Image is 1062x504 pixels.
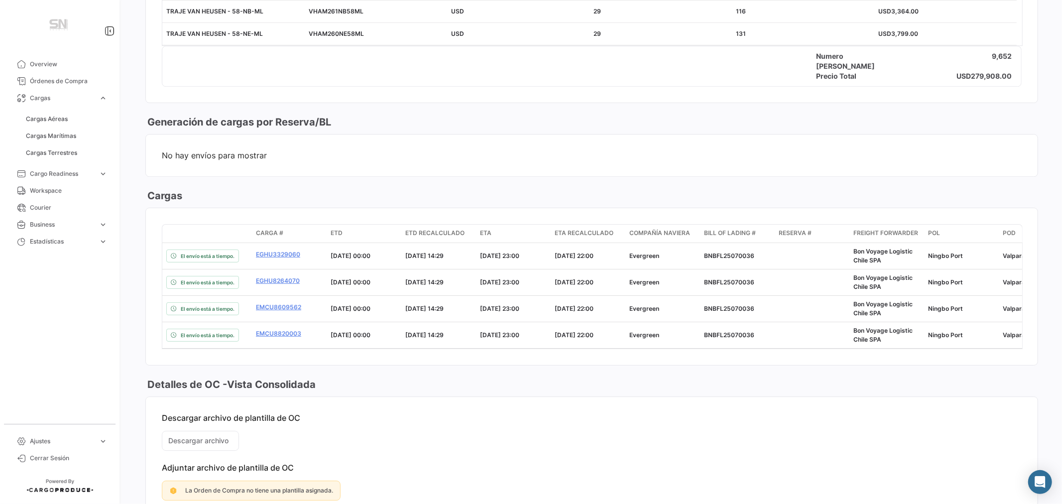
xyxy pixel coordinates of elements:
h3: Detalles de OC - Vista Consolidada [145,378,316,391]
datatable-header-cell: ETA Recalculado [551,225,625,243]
span: expand_more [99,94,108,103]
div: Bon Voyage Logistic Chile SPA [853,326,920,344]
datatable-header-cell: ETA [476,225,551,243]
a: Workspace [8,182,112,199]
span: Overview [30,60,108,69]
span: USD [451,30,464,37]
span: Ajustes [30,437,95,446]
span: expand_more [99,220,108,229]
span: Órdenes de Compra [30,77,108,86]
span: [DATE] 22:00 [555,252,593,259]
span: USD [878,7,891,15]
span: Cargas Marítimas [26,131,76,140]
span: Cargo Readiness [30,169,95,178]
span: expand_more [99,437,108,446]
h4: USD [956,71,971,81]
div: BNBFL25070036 [704,304,771,313]
a: EGHU8264070 [256,276,323,285]
span: El envío está a tiempo. [181,278,235,286]
a: EGHU3329060 [256,250,323,259]
div: 116 [736,7,870,16]
datatable-header-cell: Freight Forwarder [849,225,924,243]
span: El envío está a tiempo. [181,331,235,339]
span: Evergreen [629,305,659,312]
img: Manufactura+Logo.png [35,12,85,40]
span: El envío está a tiempo. [181,305,235,313]
datatable-header-cell: Compañía naviera [625,225,700,243]
span: Evergreen [629,278,659,286]
datatable-header-cell: ETD [327,225,401,243]
span: 29 [593,30,601,37]
span: Evergreen [629,331,659,339]
span: POL [928,229,940,238]
span: [DATE] 23:00 [480,252,519,259]
p: Descargar archivo de plantilla de OC [162,413,1022,423]
span: [DATE] 14:29 [405,305,444,312]
span: Business [30,220,95,229]
h3: Generación de cargas por Reserva/BL [145,115,331,129]
span: Freight Forwarder [853,229,918,238]
span: Cerrar Sesión [30,454,108,463]
span: [DATE] 23:00 [480,331,519,339]
datatable-header-cell: Carga # [252,225,327,243]
h4: Numero [PERSON_NAME] [816,51,883,71]
span: VHAM260NE58ML [309,30,364,37]
span: POD [1003,229,1016,238]
span: TRAJE VAN HEUSEN - 58-NB-ML [166,7,263,15]
h4: 279,908.00 [971,71,1012,81]
div: Ningbo Port [928,331,995,340]
span: [DATE] 22:00 [555,305,593,312]
span: Carga # [256,229,283,238]
a: Cargas Marítimas [22,128,112,143]
span: Reserva # [779,229,812,238]
div: 131 [736,29,870,38]
div: Ningbo Port [928,252,995,260]
span: [DATE] 22:00 [555,331,593,339]
span: Estadísticas [30,237,95,246]
datatable-header-cell: POL [924,225,999,243]
span: No hay envíos para mostrar [162,150,1022,160]
div: BNBFL25070036 [704,331,771,340]
h3: Cargas [145,189,182,203]
span: [DATE] 23:00 [480,305,519,312]
span: 3,364.00 [891,7,919,15]
div: Bon Voyage Logistic Chile SPA [853,300,920,318]
span: ETA Recalculado [555,229,613,238]
span: [DATE] 00:00 [331,331,370,339]
span: Compañía naviera [629,229,690,238]
span: Cargas Aéreas [26,115,68,124]
span: [DATE] 14:29 [405,278,444,286]
span: [DATE] 00:00 [331,278,370,286]
h4: 9,652 [992,51,1012,71]
datatable-header-cell: ETD Recalculado [401,225,476,243]
div: Abrir Intercom Messenger [1028,470,1052,494]
span: TRAJE VAN HEUSEN - 58-NE-ML [166,30,263,37]
span: Cargas Terrestres [26,148,77,157]
span: El envío está a tiempo. [181,252,235,260]
span: [DATE] 00:00 [331,305,370,312]
datatable-header-cell: Bill of Lading # [700,225,775,243]
span: Courier [30,203,108,212]
span: [DATE] 00:00 [331,252,370,259]
span: [DATE] 14:29 [405,331,444,339]
h4: Precio Total [816,71,883,81]
div: Bon Voyage Logistic Chile SPA [853,247,920,265]
a: EMCU8609562 [256,303,323,312]
span: expand_more [99,169,108,178]
span: 3,799.00 [891,30,918,37]
a: Cargas Aéreas [22,112,112,126]
span: [DATE] 22:00 [555,278,593,286]
a: Courier [8,199,112,216]
a: EMCU8820003 [256,329,323,338]
span: ETD [331,229,343,238]
div: Ningbo Port [928,278,995,287]
span: USD [451,7,464,15]
span: [DATE] 14:29 [405,252,444,259]
div: BNBFL25070036 [704,252,771,260]
p: Adjuntar archivo de plantilla de OC [162,463,1022,473]
span: ETA [480,229,491,238]
span: [DATE] 23:00 [480,278,519,286]
div: Bon Voyage Logistic Chile SPA [853,273,920,291]
span: Evergreen [629,252,659,259]
div: Ningbo Port [928,304,995,313]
